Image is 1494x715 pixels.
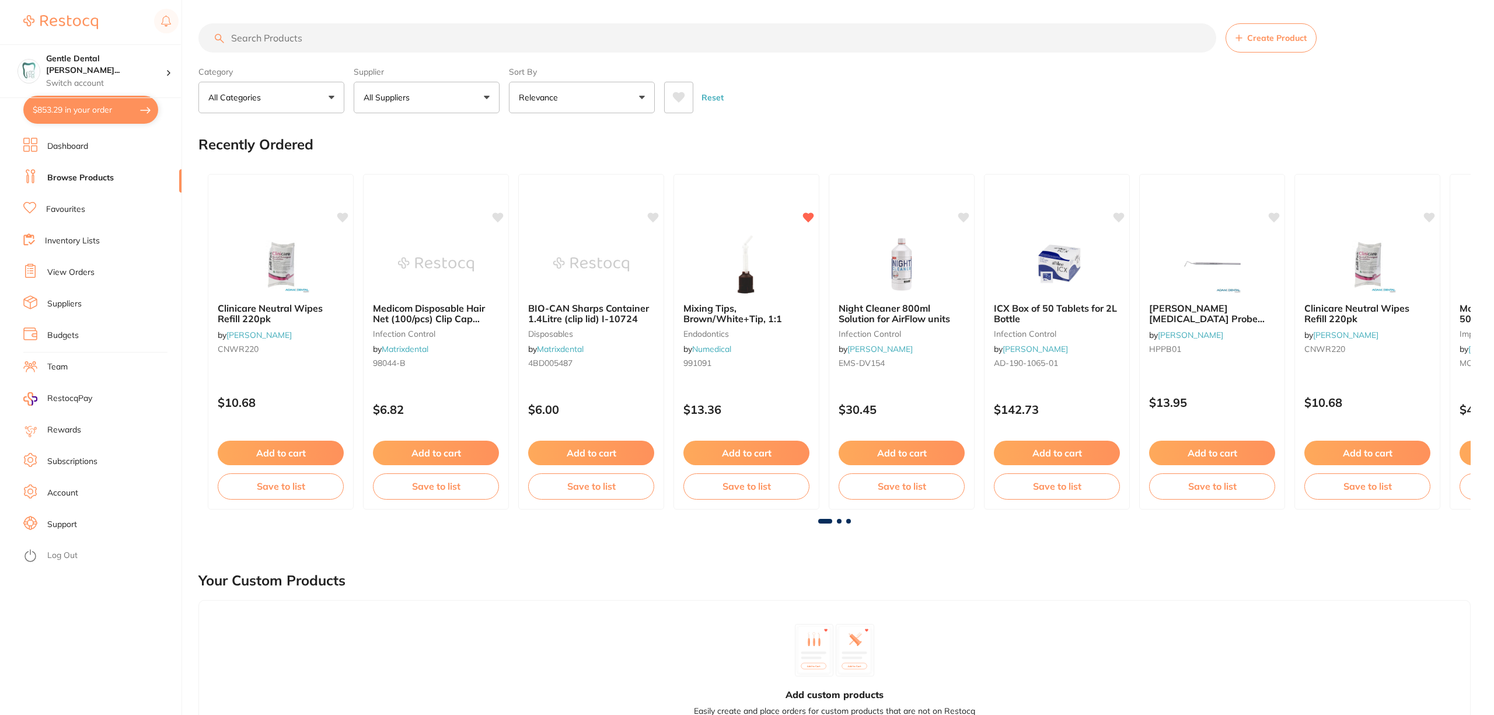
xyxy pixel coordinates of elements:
[47,330,79,341] a: Budgets
[47,393,92,404] span: RestocqPay
[519,92,563,103] p: Relevance
[364,92,414,103] p: All Suppliers
[47,519,77,531] a: Support
[46,53,166,76] h4: Gentle Dental Hervey Bay
[994,403,1120,416] p: $142.73
[1304,303,1430,325] b: Clinicare Neutral Wipes Refill 220pk
[528,358,654,368] small: 4BD005487
[847,344,913,354] a: [PERSON_NAME]
[373,358,499,368] small: 98044-B
[528,441,654,465] button: Add to cart
[683,344,731,354] span: by
[839,473,965,499] button: Save to list
[47,141,88,152] a: Dashboard
[47,298,82,310] a: Suppliers
[683,441,809,465] button: Add to cart
[509,82,655,113] button: Relevance
[47,267,95,278] a: View Orders
[373,329,499,339] small: infection control
[537,344,584,354] a: Matrixdental
[994,344,1068,354] span: by
[47,172,114,184] a: Browse Products
[47,550,78,561] a: Log Out
[994,441,1120,465] button: Add to cart
[528,344,584,354] span: by
[528,403,654,416] p: $6.00
[373,473,499,499] button: Save to list
[398,235,474,294] img: Medicom Disposable Hair Net (100/pcs) Clip Cap BLUE
[1313,330,1378,340] a: [PERSON_NAME]
[243,235,319,294] img: Clinicare Neutral Wipes Refill 220pk
[47,487,78,499] a: Account
[47,424,81,436] a: Rewards
[683,403,809,416] p: $13.36
[683,358,809,368] small: 991091
[692,344,731,354] a: Numedical
[23,15,98,29] img: Restocq Logo
[354,67,500,77] label: Supplier
[683,329,809,339] small: endodontics
[1149,441,1275,465] button: Add to cart
[839,344,913,354] span: by
[528,473,654,499] button: Save to list
[198,137,313,153] h2: Recently Ordered
[373,344,428,354] span: by
[1149,473,1275,499] button: Save to list
[1149,303,1275,325] b: Hanson Periodontal Probe Michigan
[198,23,1216,53] input: Search Products
[1304,344,1430,354] small: CNWR220
[839,303,965,325] b: Night Cleaner 800ml Solution for AirFlow units
[218,344,344,354] small: CNWR220
[218,396,344,409] p: $10.68
[864,235,940,294] img: Night Cleaner 800ml Solution for AirFlow units
[994,358,1120,368] small: AD-190-1065-01
[698,82,727,113] button: Reset
[198,573,345,589] h2: Your Custom Products
[226,330,292,340] a: [PERSON_NAME]
[18,60,40,81] img: Gentle Dental Hervey Bay
[1149,344,1275,354] small: HPPB01
[1247,33,1307,43] span: Create Product
[708,235,784,294] img: Mixing Tips, Brown/White+Tip, 1:1
[23,392,37,406] img: RestocqPay
[47,456,97,468] a: Subscriptions
[373,403,499,416] p: $6.82
[1304,473,1430,499] button: Save to list
[1304,396,1430,409] p: $10.68
[683,473,809,499] button: Save to list
[46,78,166,89] p: Switch account
[528,329,654,339] small: disposables
[839,403,965,416] p: $30.45
[23,9,98,36] a: Restocq Logo
[839,329,965,339] small: infection control
[354,82,500,113] button: All Suppliers
[373,303,499,325] b: Medicom Disposable Hair Net (100/pcs) Clip Cap BLUE
[218,330,292,340] span: by
[1304,441,1430,465] button: Add to cart
[994,303,1120,325] b: ICX Box of 50 Tablets for 2L Bottle
[198,82,344,113] button: All Categories
[795,624,833,676] img: custom_product_1
[1304,330,1378,340] span: by
[1149,396,1275,409] p: $13.95
[46,204,85,215] a: Favourites
[1174,235,1250,294] img: Hanson Periodontal Probe Michigan
[994,473,1120,499] button: Save to list
[683,303,809,325] b: Mixing Tips, Brown/White+Tip, 1:1
[786,688,884,701] h3: Add custom products
[198,67,344,77] label: Category
[45,235,100,247] a: Inventory Lists
[23,547,178,566] button: Log Out
[839,358,965,368] small: EMS-DV154
[218,473,344,499] button: Save to list
[528,303,654,325] b: BIO-CAN Sharps Container 1.4Litre (clip lid) I-10724
[23,392,92,406] a: RestocqPay
[23,96,158,124] button: $853.29 in your order
[382,344,428,354] a: Matrixdental
[836,624,874,676] img: custom_product_2
[47,361,68,373] a: Team
[218,441,344,465] button: Add to cart
[373,441,499,465] button: Add to cart
[1158,330,1223,340] a: [PERSON_NAME]
[208,92,266,103] p: All Categories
